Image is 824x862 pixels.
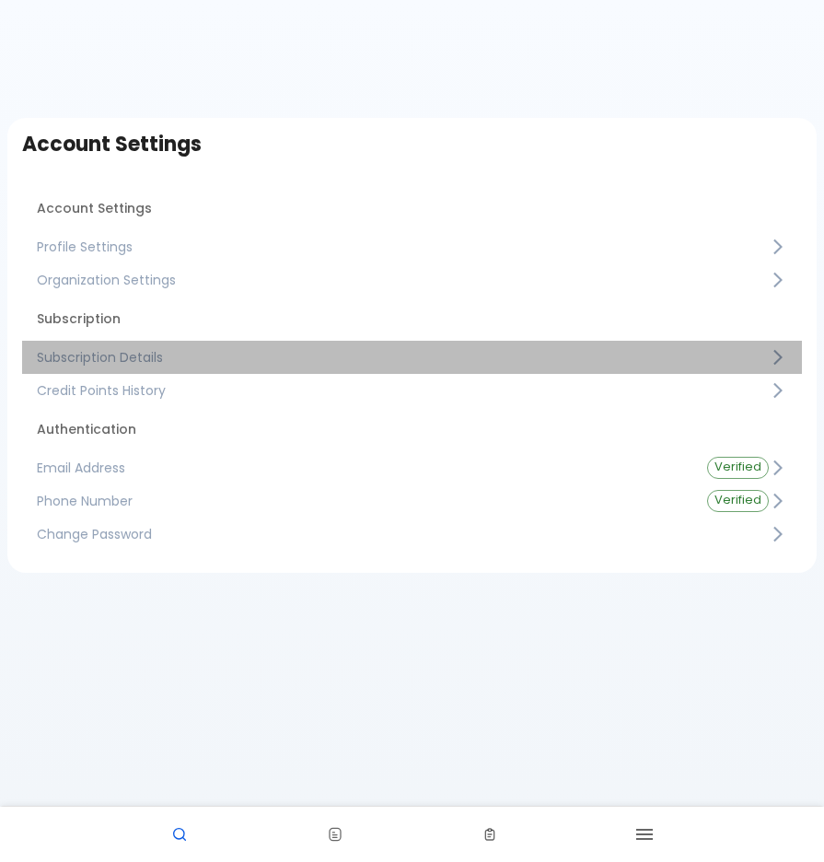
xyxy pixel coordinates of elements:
[37,348,769,367] span: Subscription Details
[37,492,678,510] span: Phone Number
[22,407,802,451] li: Authentication
[37,238,769,256] span: Profile Settings
[708,494,768,507] span: Verified
[37,459,678,477] span: Email Address
[22,341,802,374] a: Subscription Details
[22,230,802,263] a: Profile Settings
[22,263,802,297] a: Organization Settings
[22,451,802,484] a: Email AddressVerified
[22,297,802,341] li: Subscription
[22,518,802,551] a: Change Password
[22,374,802,407] a: Credit Points History
[37,271,769,289] span: Organization Settings
[37,381,769,400] span: Credit Points History
[22,484,802,518] a: Phone NumberVerified
[708,460,768,474] span: Verified
[22,133,802,157] h3: Account Settings
[37,525,769,543] span: Change Password
[22,186,802,230] li: Account Settings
